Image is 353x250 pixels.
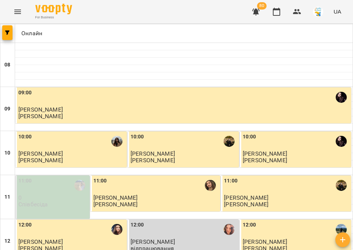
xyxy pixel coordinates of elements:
[336,224,347,235] img: Ілля Родін
[18,195,88,201] p: 0
[224,224,235,235] img: Яна Гончар
[18,150,63,157] span: [PERSON_NAME]
[224,194,268,201] span: [PERSON_NAME]
[131,150,175,157] span: [PERSON_NAME]
[18,157,63,163] p: [PERSON_NAME]
[35,4,72,14] img: Voopty Logo
[131,133,144,141] label: 10:00
[131,221,144,229] label: 12:00
[243,150,287,157] span: [PERSON_NAME]
[205,180,216,191] img: Анастасія Іванова
[224,201,268,207] p: [PERSON_NAME]
[4,149,10,157] h6: 10
[35,15,72,20] span: For Business
[334,8,341,15] span: UA
[336,92,347,103] img: Анастасія Абрамова
[4,105,10,113] h6: 09
[243,221,256,229] label: 12:00
[4,61,10,69] h6: 08
[336,136,347,147] img: Анастасія Абрамова
[131,238,175,245] span: [PERSON_NAME]
[18,89,32,97] label: 09:00
[18,113,63,119] p: [PERSON_NAME]
[18,201,48,207] p: Співбесіда
[335,232,350,247] button: Створити урок
[4,193,10,201] h6: 11
[93,201,138,207] p: [PERSON_NAME]
[313,7,323,17] img: 38072b7c2e4bcea27148e267c0c485b2.jpg
[18,238,63,245] span: [PERSON_NAME]
[18,177,32,185] label: 11:00
[111,136,122,147] img: Анна Рожнятовська
[18,221,32,229] label: 12:00
[9,3,26,21] button: Menu
[224,136,235,147] img: Ферманюк Дарина
[18,29,42,38] p: Онлайн
[131,157,175,163] p: [PERSON_NAME]
[18,106,63,113] span: [PERSON_NAME]
[331,5,344,18] button: UA
[257,2,267,10] span: 80
[224,177,238,185] label: 11:00
[4,237,10,245] h6: 12
[336,180,347,191] img: Ферманюк Дарина
[93,177,107,185] label: 11:00
[74,180,85,191] img: Бондаренко Оксана
[243,133,256,141] label: 10:00
[18,133,32,141] label: 10:00
[243,238,287,245] span: [PERSON_NAME]
[243,157,287,163] p: [PERSON_NAME]
[111,224,122,235] img: Наталя Христоєва
[93,194,138,201] span: [PERSON_NAME]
